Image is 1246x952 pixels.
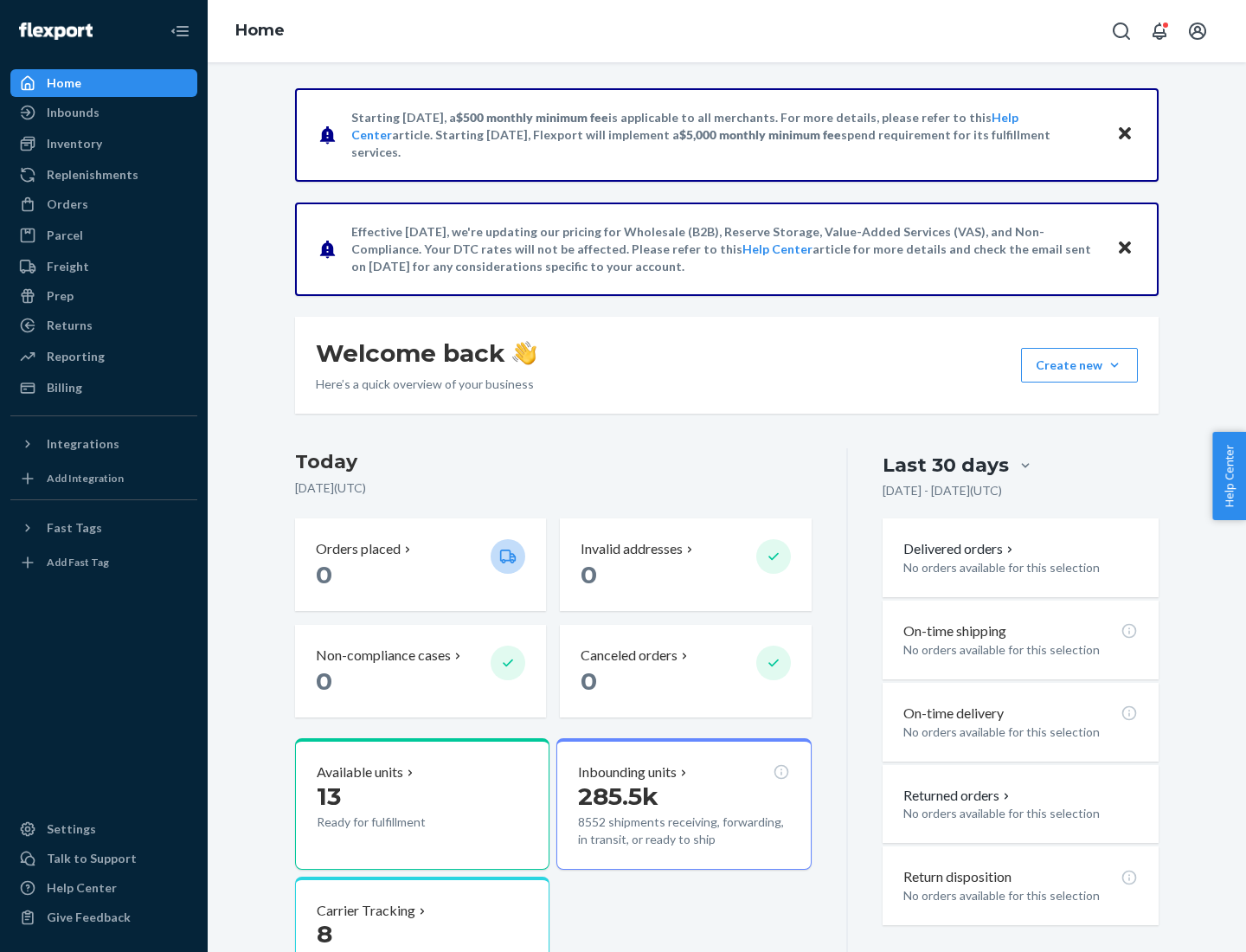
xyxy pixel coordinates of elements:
[47,196,88,213] div: Orders
[47,104,100,121] div: Inbounds
[10,815,197,843] a: Settings
[578,762,677,782] p: Inbounding units
[351,223,1100,275] p: Effective [DATE], we're updating our pricing for Wholesale (B2B), Reserve Storage, Value-Added Se...
[47,519,102,537] div: Fast Tags
[47,287,74,305] div: Prep
[163,14,197,48] button: Close Navigation
[10,282,197,310] a: Prep
[512,341,536,365] img: hand-wave emoji
[10,343,197,370] a: Reporting
[47,435,119,453] div: Integrations
[47,348,105,365] div: Reporting
[1180,14,1215,48] button: Open account menu
[10,99,197,126] a: Inbounds
[47,135,102,152] div: Inventory
[560,518,811,611] button: Invalid addresses 0
[883,452,1009,479] div: Last 30 days
[47,555,109,569] div: Add Fast Tag
[1114,122,1136,147] button: Close
[47,258,89,275] div: Freight
[10,161,197,189] a: Replenishments
[317,762,403,782] p: Available units
[316,666,332,696] span: 0
[883,482,1002,499] p: [DATE] - [DATE] ( UTC )
[316,560,332,589] span: 0
[47,166,138,183] div: Replenishments
[456,110,608,125] span: $500 monthly minimum fee
[578,814,789,848] p: 8552 shipments receiving, forwarding, in transit, or ready to ship
[560,625,811,717] button: Canceled orders 0
[316,539,401,559] p: Orders placed
[10,845,197,872] a: Talk to Support
[10,549,197,576] a: Add Fast Tag
[903,641,1138,659] p: No orders available for this selection
[903,724,1138,741] p: No orders available for this selection
[316,338,536,369] h1: Welcome back
[47,379,82,396] div: Billing
[295,518,546,611] button: Orders placed 0
[903,887,1138,904] p: No orders available for this selection
[47,227,83,244] div: Parcel
[903,786,1013,806] button: Returned orders
[317,919,332,949] span: 8
[581,539,683,559] p: Invalid addresses
[47,317,93,334] div: Returns
[903,621,1006,641] p: On-time shipping
[10,222,197,249] a: Parcel
[903,805,1138,822] p: No orders available for this selection
[903,559,1138,576] p: No orders available for this selection
[10,374,197,402] a: Billing
[10,312,197,339] a: Returns
[10,430,197,458] button: Integrations
[317,814,477,831] p: Ready for fulfillment
[316,376,536,393] p: Here’s a quick overview of your business
[742,241,812,256] a: Help Center
[295,625,546,717] button: Non-compliance cases 0
[10,465,197,492] a: Add Integration
[47,74,81,92] div: Home
[351,109,1100,161] p: Starting [DATE], a is applicable to all merchants. For more details, please refer to this article...
[578,782,658,811] span: 285.5k
[581,666,597,696] span: 0
[1114,236,1136,261] button: Close
[581,646,678,666] p: Canceled orders
[581,560,597,589] span: 0
[47,820,96,838] div: Settings
[316,646,451,666] p: Non-compliance cases
[317,901,415,921] p: Carrier Tracking
[295,738,549,870] button: Available units13Ready for fulfillment
[222,6,299,56] ol: breadcrumbs
[47,909,131,926] div: Give Feedback
[10,190,197,218] a: Orders
[295,448,812,476] h3: Today
[679,127,841,142] span: $5,000 monthly minimum fee
[10,514,197,542] button: Fast Tags
[10,130,197,158] a: Inventory
[10,904,197,931] button: Give Feedback
[47,471,124,486] div: Add Integration
[295,479,812,497] p: [DATE] ( UTC )
[10,69,197,97] a: Home
[1212,432,1246,520] button: Help Center
[903,704,1004,724] p: On-time delivery
[1021,348,1138,383] button: Create new
[235,21,285,40] a: Home
[47,850,137,867] div: Talk to Support
[556,738,811,870] button: Inbounding units285.5k8552 shipments receiving, forwarding, in transit, or ready to ship
[10,253,197,280] a: Freight
[903,867,1012,887] p: Return disposition
[1142,14,1177,48] button: Open notifications
[1104,14,1139,48] button: Open Search Box
[19,23,93,40] img: Flexport logo
[317,782,341,811] span: 13
[47,879,117,897] div: Help Center
[903,539,1017,559] button: Delivered orders
[10,874,197,902] a: Help Center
